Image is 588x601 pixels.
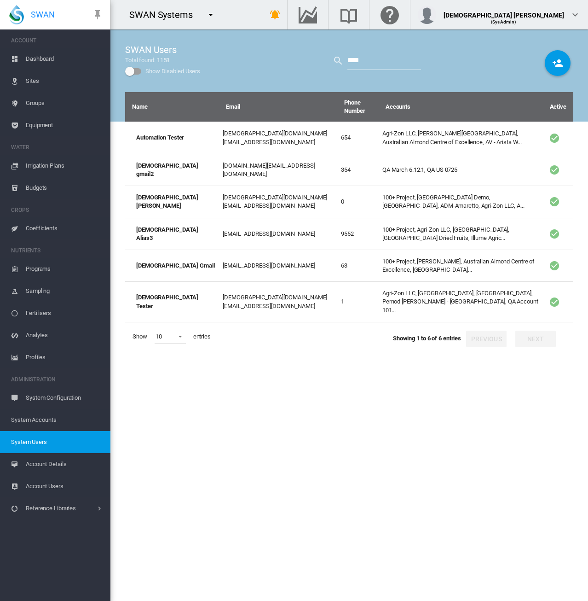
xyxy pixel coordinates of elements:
[26,70,103,92] span: Sites
[125,154,573,186] tr: [DEMOGRAPHIC_DATA] gmail2 [DOMAIN_NAME][EMAIL_ADDRESS][DOMAIN_NAME] 354 QA March 6.12.1, QA US 07...
[545,50,571,76] button: Add NEW User to SWAN
[549,228,560,239] md-icon: icon-checkbox-marked-circle
[125,281,573,322] tr: [DEMOGRAPHIC_DATA] Tester [DEMOGRAPHIC_DATA][DOMAIN_NAME][EMAIL_ADDRESS][DOMAIN_NAME] 1 Agri-Zon ...
[26,497,96,519] span: Reference Libraries
[570,9,581,20] md-icon: icon-chevron-down
[549,196,560,207] md-icon: icon-checkbox-marked-circle
[552,58,563,69] md-icon: icon-account-plus
[26,92,103,114] span: Groups
[379,122,543,153] td: Agri-Zon LLC, [PERSON_NAME][GEOGRAPHIC_DATA], Australian Almond Centre of Excellence, AV - Arista...
[26,302,103,324] span: Fertilisers
[9,5,24,24] img: SWAN-Landscape-Logo-Colour-drop.png
[125,250,219,281] td: [DEMOGRAPHIC_DATA] Gmail
[26,475,103,497] span: Account Users
[466,331,507,347] button: Previous
[125,154,219,186] td: [DEMOGRAPHIC_DATA] gmail2
[125,218,573,250] tr: [DEMOGRAPHIC_DATA] Alias3 [EMAIL_ADDRESS][DOMAIN_NAME] 9552 100+ Project, Agri-Zon LLC, [GEOGRAPH...
[31,9,55,20] span: SWAN
[26,346,103,368] span: Profiles
[219,218,337,250] td: [EMAIL_ADDRESS][DOMAIN_NAME]
[125,57,156,64] span: Total found:
[337,122,379,153] td: 654
[219,281,337,322] td: [DEMOGRAPHIC_DATA][DOMAIN_NAME][EMAIL_ADDRESS][DOMAIN_NAME]
[379,250,543,281] td: 100+ Project, [PERSON_NAME], Australian Almond Centre of Excellence, [GEOGRAPHIC_DATA]...
[157,57,170,64] span: 1158
[125,186,219,217] td: [DEMOGRAPHIC_DATA] [PERSON_NAME]
[125,122,573,153] tr: Automation Tester [DEMOGRAPHIC_DATA][DOMAIN_NAME][EMAIL_ADDRESS][DOMAIN_NAME] 654 Agri-Zon LLC, [...
[549,133,560,144] md-icon: icon-checkbox-marked-circle
[337,281,379,322] td: 1
[219,122,337,153] td: [DEMOGRAPHIC_DATA][DOMAIN_NAME][EMAIL_ADDRESS][DOMAIN_NAME]
[26,217,103,239] span: Coefficients
[11,409,103,431] span: System Accounts
[11,33,103,48] span: ACCOUNT
[491,19,516,24] span: (SysAdmin)
[125,250,573,281] tr: [DEMOGRAPHIC_DATA] Gmail [EMAIL_ADDRESS][DOMAIN_NAME] 63 100+ Project, [PERSON_NAME], Australian ...
[270,9,281,20] md-icon: icon-bell-ring
[219,250,337,281] td: [EMAIL_ADDRESS][DOMAIN_NAME]
[132,103,148,110] a: Name
[337,250,379,281] td: 63
[444,7,564,16] div: [DEMOGRAPHIC_DATA] [PERSON_NAME]
[129,329,151,344] span: Show
[418,6,436,24] img: profile.jpg
[11,203,103,217] span: CROPS
[549,260,560,271] md-icon: icon-checkbox-marked-circle
[190,329,214,344] span: entries
[26,48,103,70] span: Dashboard
[379,92,543,122] th: Accounts
[549,297,560,308] md-icon: icon-checkbox-marked-circle
[393,335,461,342] span: Showing 1 to 6 of 6 entries
[11,431,103,453] span: System Users
[337,218,379,250] td: 9552
[125,186,573,217] tr: [DEMOGRAPHIC_DATA] [PERSON_NAME] [DEMOGRAPHIC_DATA][DOMAIN_NAME][EMAIL_ADDRESS][DOMAIN_NAME] 0 10...
[379,154,543,186] td: QA March 6.12.1, QA US 0725
[26,324,103,346] span: Analytes
[297,9,319,20] md-icon: Go to the Data Hub
[549,164,560,175] md-icon: icon-checkbox-marked-circle
[338,9,360,20] md-icon: Search the knowledge base
[333,55,344,66] md-icon: Search by keyword
[266,6,284,24] button: icon-bell-ring
[26,387,103,409] span: System Configuration
[26,155,103,177] span: Irrigation Plans
[125,281,219,322] td: [DEMOGRAPHIC_DATA] Tester
[156,333,162,340] div: 10
[125,64,200,78] md-switch: Show Disabled Users
[515,331,556,347] button: Next
[125,43,177,56] span: SWAN Users
[337,92,379,122] th: Phone Number
[92,9,103,20] md-icon: icon-pin
[125,218,219,250] td: [DEMOGRAPHIC_DATA] Alias3
[219,154,337,186] td: [DOMAIN_NAME][EMAIL_ADDRESS][DOMAIN_NAME]
[11,372,103,387] span: ADMINISTRATION
[202,6,220,24] button: icon-menu-down
[26,114,103,136] span: Equipment
[379,281,543,322] td: Agri-Zon LLC, [GEOGRAPHIC_DATA], [GEOGRAPHIC_DATA], Pernod [PERSON_NAME] - [GEOGRAPHIC_DATA], QA ...
[226,103,240,110] a: Email
[129,8,201,21] div: SWAN Systems
[26,280,103,302] span: Sampling
[11,243,103,258] span: NUTRIENTS
[379,218,543,250] td: 100+ Project, Agri-Zon LLC, [GEOGRAPHIC_DATA], [GEOGRAPHIC_DATA] Dried Fruits, Illume Agric...
[125,122,219,153] td: Automation Tester
[337,186,379,217] td: 0
[26,453,103,475] span: Account Details
[26,177,103,199] span: Budgets
[379,186,543,217] td: 100+ Project, [GEOGRAPHIC_DATA] Demo, [GEOGRAPHIC_DATA], ADM-Amaretto, Agri-Zon LLC, A...
[26,258,103,280] span: Programs
[337,154,379,186] td: 354
[11,140,103,155] span: WATER
[205,9,216,20] md-icon: icon-menu-down
[219,186,337,217] td: [DEMOGRAPHIC_DATA][DOMAIN_NAME][EMAIL_ADDRESS][DOMAIN_NAME]
[543,92,573,122] th: Active
[145,65,200,78] div: Show Disabled Users
[379,9,401,20] md-icon: Click here for help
